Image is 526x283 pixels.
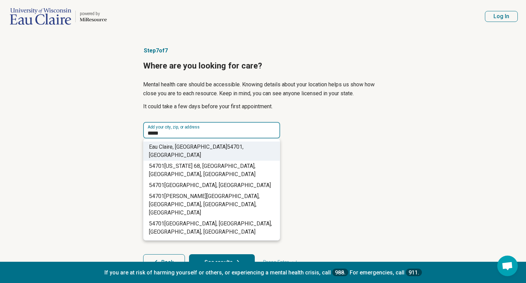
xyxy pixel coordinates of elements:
p: Mental health care should be accessible. Knowing details about your location helps us show how cl... [143,80,383,98]
p: If you are at risk of harming yourself or others, or experiencing a mental health crisis, call Fo... [7,268,519,276]
div: powered by [80,11,107,17]
span: , [GEOGRAPHIC_DATA] [149,144,243,158]
span: Press Enter [259,254,301,271]
span: Eau Claire, [GEOGRAPHIC_DATA] [149,144,227,150]
span: 54701 [227,144,242,150]
p: Step 7 of 7 [143,47,383,55]
button: Back [143,254,185,271]
span: [GEOGRAPHIC_DATA], [GEOGRAPHIC_DATA], [GEOGRAPHIC_DATA], [GEOGRAPHIC_DATA] [149,220,272,235]
span: 54701 [149,182,164,188]
div: Open chat [497,256,518,276]
span: [US_STATE] 68, [GEOGRAPHIC_DATA], [GEOGRAPHIC_DATA], [GEOGRAPHIC_DATA] [149,163,255,177]
a: UW- Eau Clairepowered by [8,8,107,25]
span: 54701 [149,220,164,227]
a: 988. [332,268,348,276]
h1: Where are you looking for care? [143,60,383,72]
span: Back [161,260,174,265]
img: UW- Eau Claire [10,8,71,25]
button: Log In [485,11,518,22]
span: [PERSON_NAME][GEOGRAPHIC_DATA], [GEOGRAPHIC_DATA], [GEOGRAPHIC_DATA], [GEOGRAPHIC_DATA] [149,193,260,216]
span: 54701 [149,163,164,169]
a: 911. [406,268,422,276]
span: [GEOGRAPHIC_DATA], [GEOGRAPHIC_DATA] [164,182,271,188]
span: 54701 [149,193,164,199]
button: See results [189,254,255,271]
p: It could take a few days before your first appointment. [143,102,383,111]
